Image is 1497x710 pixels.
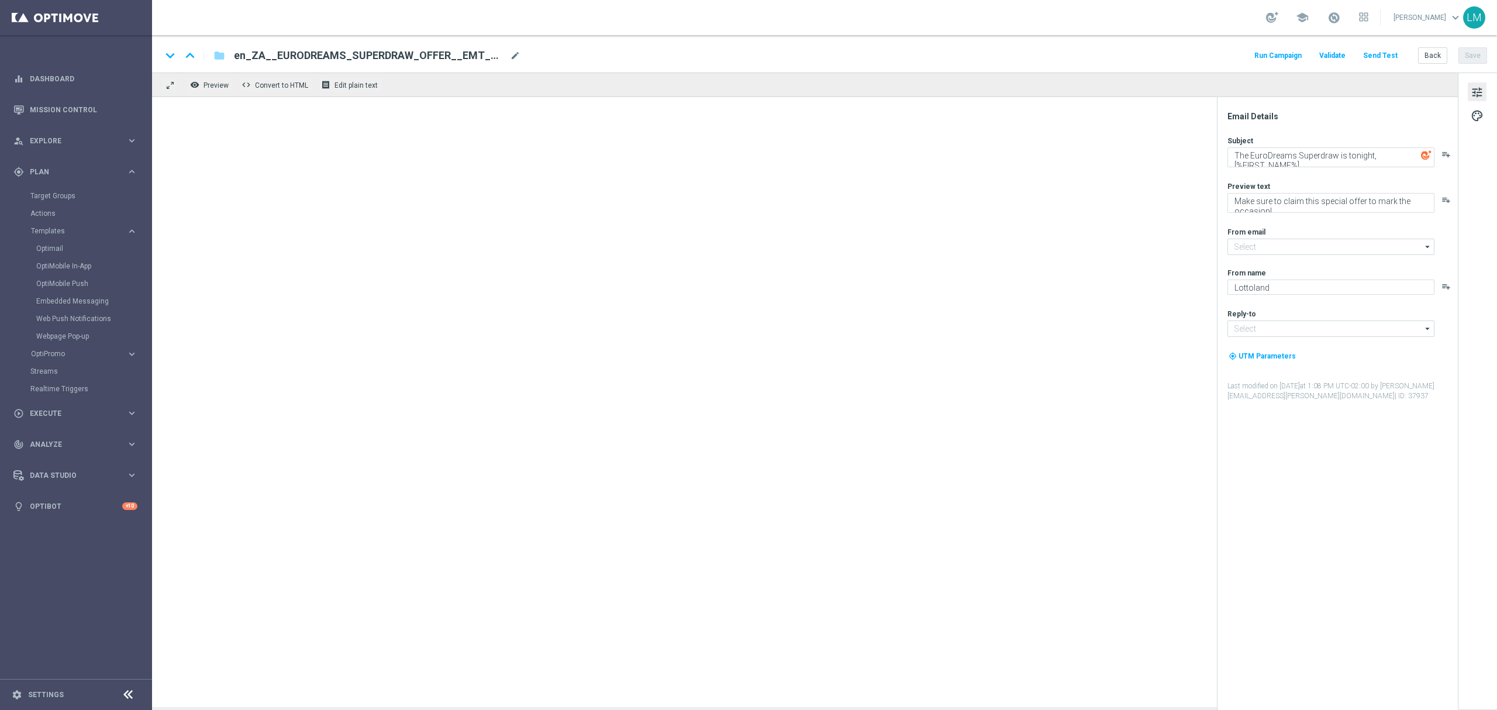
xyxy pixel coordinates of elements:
[36,279,122,288] a: OptiMobile Push
[1227,182,1270,191] label: Preview text
[239,77,313,92] button: code Convert to HTML
[30,349,138,359] button: OptiPromo keyboard_arrow_right
[30,384,122,394] a: Realtime Triggers
[1449,11,1462,24] span: keyboard_arrow_down
[1227,136,1253,146] label: Subject
[30,380,151,398] div: Realtime Triggers
[1441,195,1451,205] button: playlist_add
[1471,108,1484,123] span: palette
[13,167,138,177] button: gps_fixed Plan keyboard_arrow_right
[30,367,122,376] a: Streams
[203,81,229,89] span: Preview
[30,441,126,448] span: Analyze
[31,228,115,235] span: Templates
[13,471,138,480] button: Data Studio keyboard_arrow_right
[1227,239,1434,255] input: Select
[126,166,137,177] i: keyboard_arrow_right
[13,408,126,419] div: Execute
[13,136,138,146] button: person_search Explore keyboard_arrow_right
[181,47,199,64] i: keyboard_arrow_up
[1468,82,1486,101] button: tune
[36,292,151,310] div: Embedded Messaging
[13,136,24,146] i: person_search
[30,472,126,479] span: Data Studio
[334,81,378,89] span: Edit plain text
[1441,282,1451,291] button: playlist_add
[13,439,126,450] div: Analyze
[126,349,137,360] i: keyboard_arrow_right
[234,49,505,63] span: en_ZA__EURODREAMS_SUPERDRAW_OFFER__EMT_ALL_EM_TAC_LT
[161,47,179,64] i: keyboard_arrow_down
[13,74,138,84] button: equalizer Dashboard
[36,297,122,306] a: Embedded Messaging
[1463,6,1485,29] div: LM
[13,105,138,115] button: Mission Control
[1395,392,1429,400] span: | ID: 37937
[12,690,22,700] i: settings
[36,314,122,323] a: Web Push Notifications
[13,136,126,146] div: Explore
[1227,381,1457,401] label: Last modified on [DATE] at 1:08 PM UTC-02:00 by [PERSON_NAME][EMAIL_ADDRESS][PERSON_NAME][DOMAIN_...
[126,226,137,237] i: keyboard_arrow_right
[212,46,226,65] button: folder
[126,135,137,146] i: keyboard_arrow_right
[13,491,137,522] div: Optibot
[30,345,151,363] div: OptiPromo
[13,409,138,418] div: play_circle_outline Execute keyboard_arrow_right
[36,261,122,271] a: OptiMobile In-App
[1296,11,1309,24] span: school
[1239,352,1296,360] span: UTM Parameters
[30,94,137,125] a: Mission Control
[36,332,122,341] a: Webpage Pop-up
[30,410,126,417] span: Execute
[31,350,115,357] span: OptiPromo
[1441,150,1451,159] button: playlist_add
[242,80,251,89] span: code
[1227,320,1434,337] input: Select
[30,209,122,218] a: Actions
[36,257,151,275] div: OptiMobile In-App
[31,228,126,235] div: Templates
[30,191,122,201] a: Target Groups
[30,226,138,236] div: Templates keyboard_arrow_right
[1227,111,1457,122] div: Email Details
[1422,321,1434,336] i: arrow_drop_down
[13,502,138,511] button: lightbulb Optibot +10
[13,74,24,84] i: equalizer
[30,491,122,522] a: Optibot
[13,439,24,450] i: track_changes
[13,470,126,481] div: Data Studio
[13,63,137,94] div: Dashboard
[13,440,138,449] button: track_changes Analyze keyboard_arrow_right
[36,275,151,292] div: OptiMobile Push
[255,81,308,89] span: Convert to HTML
[1392,9,1463,26] a: [PERSON_NAME]keyboard_arrow_down
[1253,48,1303,64] button: Run Campaign
[1361,48,1399,64] button: Send Test
[1227,228,1265,237] label: From email
[321,80,330,89] i: receipt
[13,167,24,177] i: gps_fixed
[13,94,137,125] div: Mission Control
[1227,268,1266,278] label: From name
[1418,47,1447,64] button: Back
[1229,352,1237,360] i: my_location
[1422,239,1434,254] i: arrow_drop_down
[1227,350,1297,363] button: my_location UTM Parameters
[30,63,137,94] a: Dashboard
[13,408,24,419] i: play_circle_outline
[1468,106,1486,125] button: palette
[213,49,225,63] i: folder
[318,77,383,92] button: receipt Edit plain text
[30,363,151,380] div: Streams
[187,77,234,92] button: remove_red_eye Preview
[1317,48,1347,64] button: Validate
[1421,150,1432,160] img: optiGenie.svg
